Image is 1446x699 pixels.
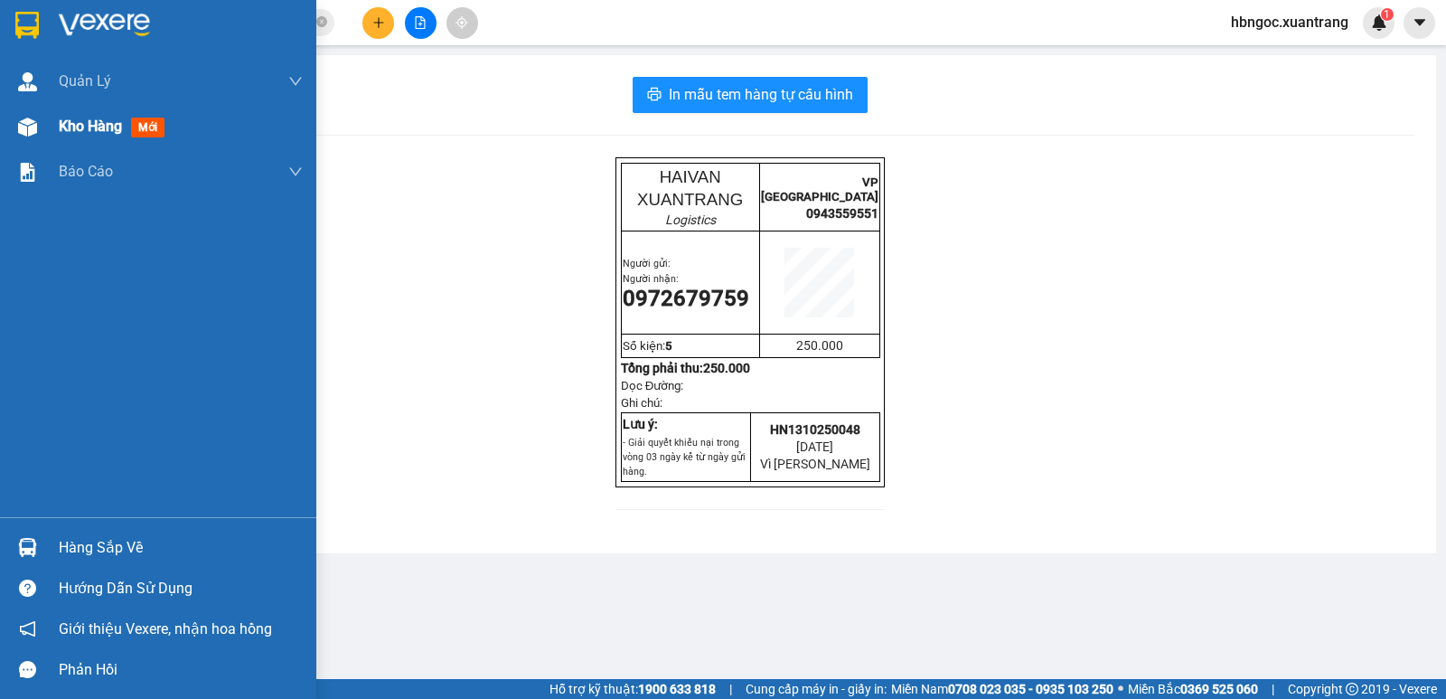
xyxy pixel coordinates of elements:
[15,12,39,39] img: logo-vxr
[1118,685,1123,693] span: ⚪️
[623,339,672,353] span: Số kiện:
[288,165,303,179] span: down
[761,175,878,203] span: VP [GEOGRAPHIC_DATA]
[131,118,164,137] span: mới
[806,206,878,221] span: 0943559551
[621,361,750,375] strong: Tổng phải thu:
[623,286,749,311] span: 0972679759
[637,190,743,209] span: XUANTRANG
[948,682,1113,696] strong: 0708 023 035 - 0935 103 250
[633,77,868,113] button: printerIn mẫu tem hàng tự cấu hình
[760,457,870,471] span: Vì [PERSON_NAME]
[621,396,662,410] span: Ghi chú:
[1216,11,1363,33] span: hbngoc.xuantrang
[59,118,122,135] span: Kho hàng
[59,656,303,684] div: Phản hồi
[665,213,716,227] em: Logistics
[1346,683,1358,695] span: copyright
[455,16,468,29] span: aim
[316,14,327,32] span: close-circle
[623,437,746,477] span: - Giải quyết khiếu nại trong vòng 03 ngày kể từ ngày gửi hàng.
[623,417,658,431] strong: Lưu ý:
[796,439,833,454] span: [DATE]
[1384,8,1390,21] span: 1
[621,379,684,392] span: Dọc Đường:
[59,534,303,562] div: Hàng sắp về
[18,538,37,557] img: warehouse-icon
[669,83,853,106] span: In mẫu tem hàng tự cấu hình
[59,70,111,92] span: Quản Lý
[414,16,427,29] span: file-add
[1412,14,1428,31] span: caret-down
[660,167,721,186] span: HAIVAN
[647,87,662,104] span: printer
[59,618,272,640] span: Giới thiệu Vexere, nhận hoa hồng
[746,679,887,699] span: Cung cấp máy in - giấy in:
[59,575,303,602] div: Hướng dẫn sử dụng
[1404,7,1435,39] button: caret-down
[446,7,478,39] button: aim
[623,258,671,269] span: Người gửi:
[1272,679,1274,699] span: |
[288,74,303,89] span: down
[729,679,732,699] span: |
[405,7,437,39] button: file-add
[1371,14,1387,31] img: icon-new-feature
[19,620,36,638] span: notification
[665,339,672,353] span: 5
[1128,679,1258,699] span: Miền Bắc
[362,7,394,39] button: plus
[316,16,327,27] span: close-circle
[703,361,750,375] span: 250.000
[1381,8,1394,21] sup: 1
[18,72,37,91] img: warehouse-icon
[19,661,36,678] span: message
[19,580,36,597] span: question-circle
[18,163,37,182] img: solution-icon
[18,118,37,137] img: warehouse-icon
[59,160,113,183] span: Báo cáo
[891,679,1113,699] span: Miền Nam
[770,422,860,437] span: HN1310250048
[549,679,716,699] span: Hỗ trợ kỹ thuật:
[1180,682,1258,696] strong: 0369 525 060
[638,682,716,696] strong: 1900 633 818
[623,273,679,285] span: Người nhận:
[372,16,385,29] span: plus
[796,338,843,353] span: 250.000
